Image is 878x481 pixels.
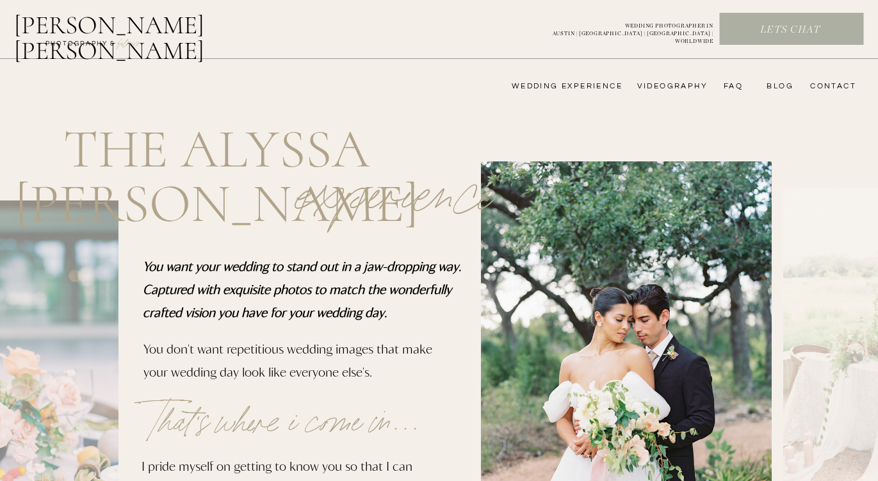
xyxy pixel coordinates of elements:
a: wedding experience [494,81,622,92]
a: FAQ [717,81,743,92]
a: [PERSON_NAME] [PERSON_NAME] [14,12,271,43]
p: That's where i come in... [144,380,463,471]
a: Lets chat [720,23,861,37]
a: bLog [762,81,793,92]
p: You don't want repetitious wedding images that make your wedding day look like everyone else's. [143,337,452,395]
b: You want your wedding to stand out in a jaw-dropping way. Captured with exquisite photos to match... [143,258,461,320]
a: CONTACT [806,81,856,92]
a: videography [633,81,708,92]
p: WEDDING PHOTOGRAPHER IN AUSTIN | [GEOGRAPHIC_DATA] | [GEOGRAPHIC_DATA] | WORLDWIDE [532,22,713,37]
a: WEDDING PHOTOGRAPHER INAUSTIN | [GEOGRAPHIC_DATA] | [GEOGRAPHIC_DATA] | WORLDWIDE [532,22,713,37]
a: photography & [38,39,122,54]
a: FILMs [105,35,152,50]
